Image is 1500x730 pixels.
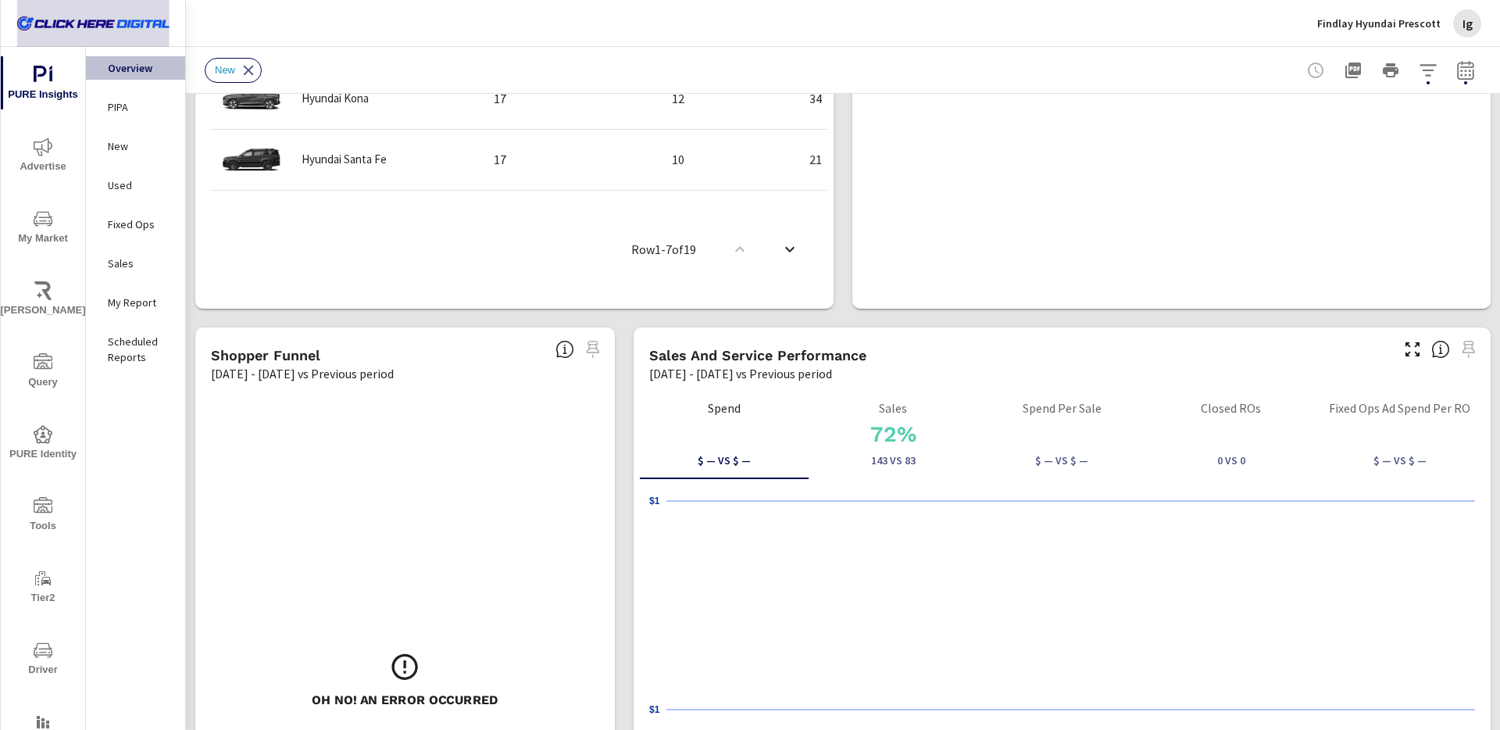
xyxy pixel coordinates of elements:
[5,569,80,607] span: Tier2
[86,252,185,275] div: Sales
[649,347,866,363] h5: Sales and Service Performance
[821,421,965,448] h3: 72%
[990,454,1134,467] p: $ — vs $ —
[1456,337,1481,362] span: Select a preset date range to save this widget
[1412,55,1444,86] button: Apply Filters
[205,64,245,76] span: New
[86,174,185,197] div: Used
[211,347,320,363] h5: Shopper Funnel
[86,291,185,314] div: My Report
[302,91,369,106] p: Hyundai Kona
[108,177,173,193] p: Used
[1337,55,1369,86] button: "Export Report to PDF"
[86,95,185,119] div: PIPA
[821,454,965,467] p: 143 vs 83
[220,197,283,244] img: glamour
[821,401,965,415] p: Sales
[5,66,80,104] span: PURE Insights
[990,421,1134,448] h3: — %
[211,364,394,383] p: [DATE] - [DATE] vs Previous period
[5,281,80,320] span: [PERSON_NAME]
[108,99,173,115] p: PIPA
[1400,337,1425,362] button: Make Fullscreen
[494,89,647,108] p: 17
[1453,9,1481,38] div: Ig
[86,330,185,369] div: Scheduled Reports
[672,89,784,108] p: 12
[1431,340,1450,359] span: Select a tab to understand performance over the selected time range.
[108,216,173,232] p: Fixed Ops
[649,364,832,383] p: [DATE] - [DATE] vs Previous period
[5,353,80,392] span: Query
[5,497,80,535] span: Tools
[5,425,80,463] span: PURE Identity
[1328,454,1472,467] p: $ — vs $ —
[108,256,173,271] p: Sales
[990,401,1134,415] p: Spend Per Sale
[302,152,387,166] p: Hyundai Santa Fe
[555,340,574,359] span: Know where every customer is during their purchase journey. View customer activity from first cli...
[1328,421,1472,448] h3: — %
[1375,55,1406,86] button: Print Report
[108,295,173,310] p: My Report
[1328,401,1472,415] p: Fixed Ops Ad Spend Per RO
[580,337,605,362] span: Select a preset date range to save this widget
[649,704,660,715] text: $1
[649,496,660,506] text: $1
[631,240,696,259] p: Row 1 - 7 of 19
[5,209,80,248] span: My Market
[108,60,173,76] p: Overview
[220,75,283,122] img: glamour
[5,641,80,679] span: Driver
[771,231,809,268] button: scroll to bottom
[494,150,647,169] p: 17
[652,421,796,448] h3: — %
[652,401,796,415] p: Spend
[809,89,956,108] p: 34
[108,138,173,154] p: New
[5,138,80,176] span: Advertise
[1159,454,1302,467] p: 0 vs 0
[1159,421,1302,448] h3: — %
[86,213,185,236] div: Fixed Ops
[809,150,956,169] p: 21
[652,454,796,467] p: $ — vs $ —
[205,58,262,83] div: New
[1450,55,1481,86] button: Select Date Range
[312,691,498,709] h3: Oh No! An Error Occurred
[1159,401,1302,415] p: Closed ROs
[86,56,185,80] div: Overview
[220,136,283,183] img: glamour
[108,334,173,365] p: Scheduled Reports
[86,134,185,158] div: New
[672,150,784,169] p: 10
[1317,16,1441,30] p: Findlay Hyundai Prescott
